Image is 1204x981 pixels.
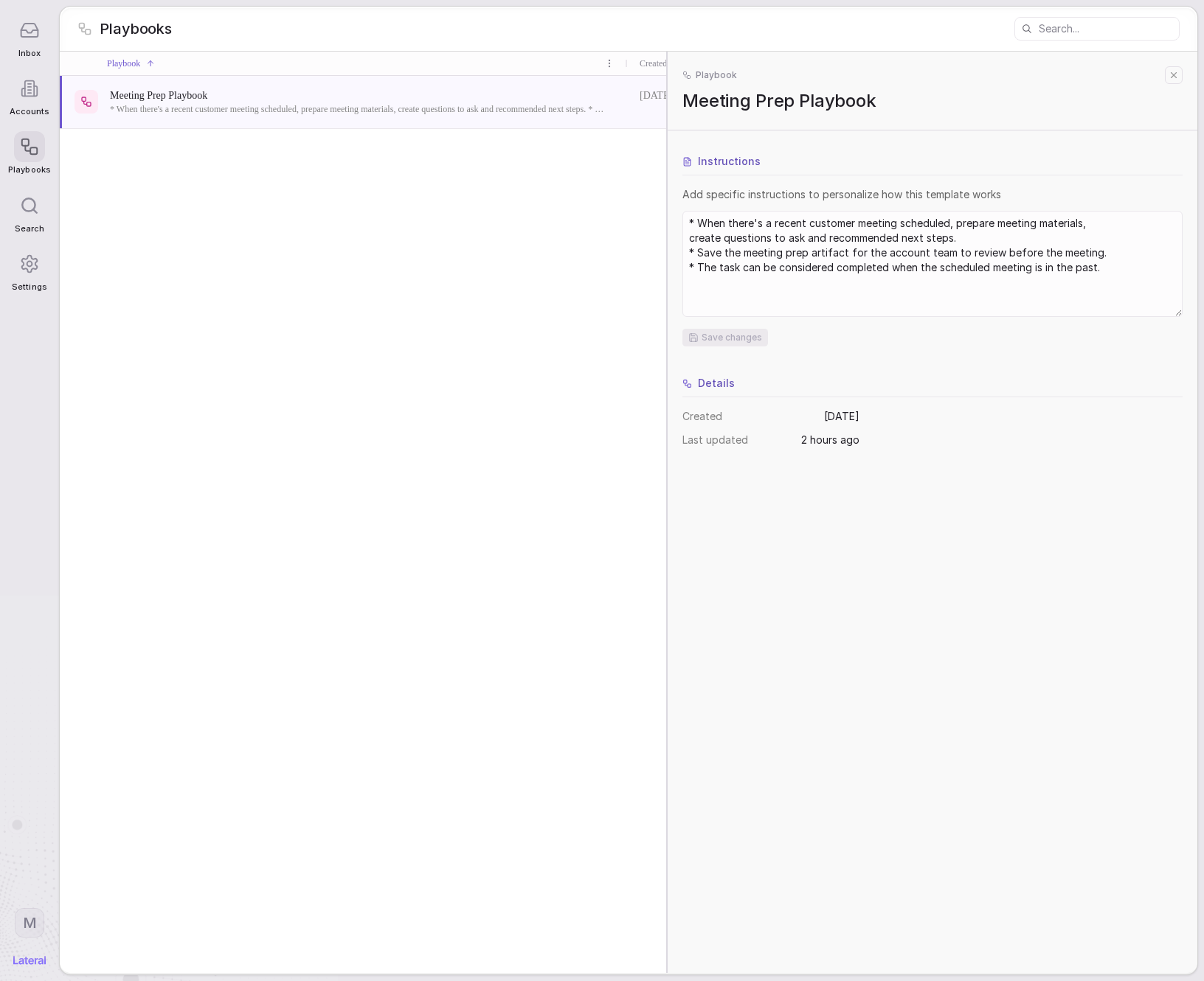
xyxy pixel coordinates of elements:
[698,376,735,391] span: Details
[682,409,722,424] span: Created
[13,956,46,965] img: Lateral
[640,88,673,103] span: [DATE]
[8,124,50,182] a: Playbooks
[824,409,859,424] span: Aug 19, 5:36 PM
[100,18,172,39] span: Playbooks
[10,107,49,116] span: Accounts
[8,165,50,175] span: Playbooks
[110,88,607,103] span: Meeting Prep Playbook
[682,329,768,346] button: Save changes
[18,49,41,58] span: Inbox
[15,224,44,234] span: Search
[682,187,1183,202] span: Add specific instructions to personalize how this template works
[107,57,140,70] span: Playbook
[698,154,761,169] span: Instructions
[8,7,50,66] a: Inbox
[682,90,1183,112] span: Meeting Prep Playbook
[12,282,46,292] span: Settings
[640,57,667,70] span: Created
[682,433,748,447] span: Last updated
[684,212,1181,315] textarea: * When there's a recent customer meeting scheduled, prepare meeting materials, create questions t...
[23,913,37,932] span: M
[801,433,859,447] span: Today, 8:57 AM
[8,66,50,124] a: Accounts
[110,103,607,115] span: * When there's a recent customer meeting scheduled, prepare meeting materials, create questions t...
[1039,18,1178,39] input: Search...
[8,241,50,299] a: Settings
[696,69,737,81] span: Playbook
